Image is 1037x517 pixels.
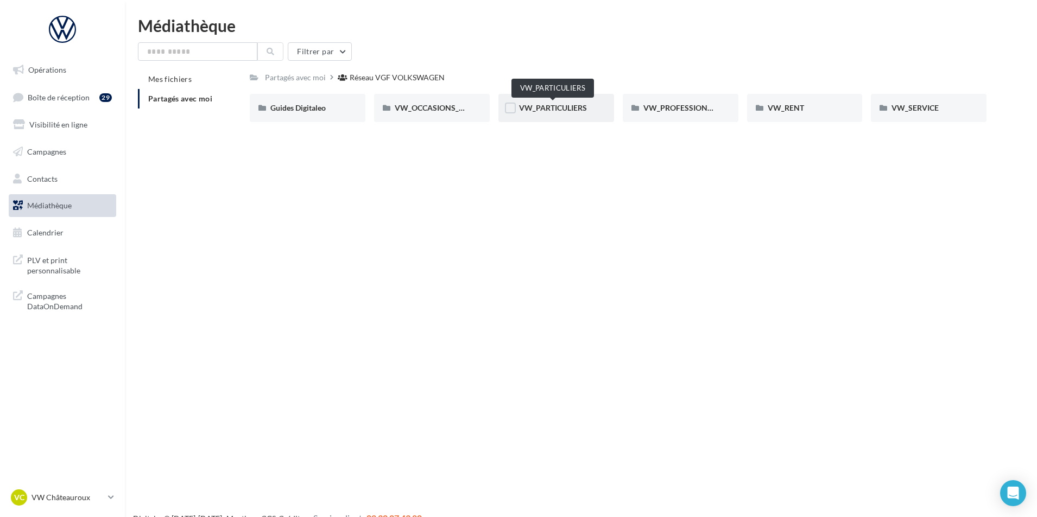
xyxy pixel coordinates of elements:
[28,65,66,74] span: Opérations
[891,103,939,112] span: VW_SERVICE
[519,103,587,112] span: VW_PARTICULIERS
[395,103,501,112] span: VW_OCCASIONS_GARANTIES
[29,120,87,129] span: Visibilité en ligne
[511,79,594,98] div: VW_PARTICULIERS
[265,72,326,83] div: Partagés avec moi
[7,168,118,190] a: Contacts
[7,141,118,163] a: Campagnes
[7,284,118,316] a: Campagnes DataOnDemand
[7,221,118,244] a: Calendrier
[31,492,104,503] p: VW Châteauroux
[148,74,192,84] span: Mes fichiers
[9,487,116,508] a: VC VW Châteauroux
[27,174,58,183] span: Contacts
[643,103,726,112] span: VW_PROFESSIONNELS
[27,289,112,312] span: Campagnes DataOnDemand
[27,201,72,210] span: Médiathèque
[138,17,1024,34] div: Médiathèque
[27,228,64,237] span: Calendrier
[350,72,445,83] div: Réseau VGF VOLKSWAGEN
[99,93,112,102] div: 29
[28,92,90,101] span: Boîte de réception
[148,94,212,103] span: Partagés avec moi
[7,59,118,81] a: Opérations
[7,86,118,109] a: Boîte de réception29
[14,492,24,503] span: VC
[7,194,118,217] a: Médiathèque
[27,253,112,276] span: PLV et print personnalisable
[270,103,326,112] span: Guides Digitaleo
[7,113,118,136] a: Visibilité en ligne
[1000,480,1026,506] div: Open Intercom Messenger
[288,42,352,61] button: Filtrer par
[768,103,804,112] span: VW_RENT
[27,147,66,156] span: Campagnes
[7,248,118,280] a: PLV et print personnalisable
